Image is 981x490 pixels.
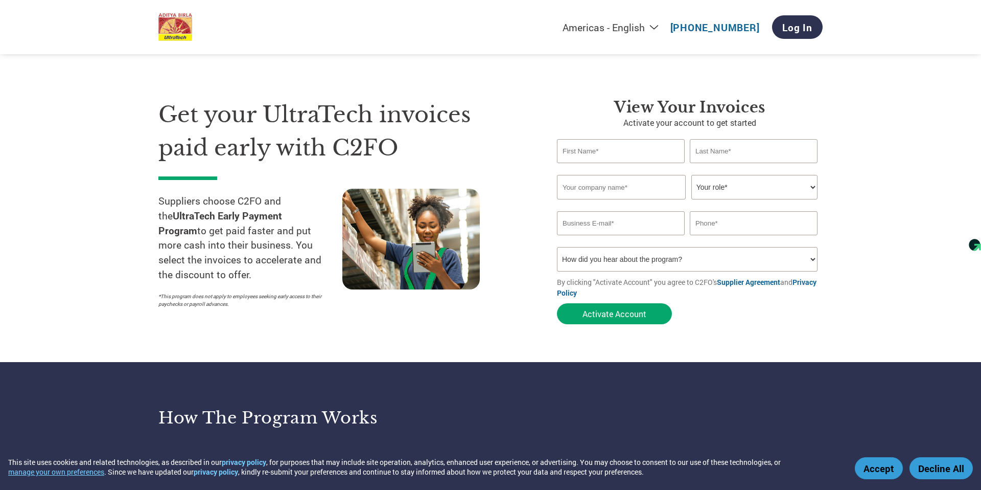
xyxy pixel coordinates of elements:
[194,467,238,477] a: privacy policy
[557,117,823,129] p: Activate your account to get started
[690,211,818,235] input: Phone*
[179,448,434,461] h4: Sign up for free
[158,209,282,237] strong: UltraTech Early Payment Program
[342,189,480,289] img: supply chain worker
[158,98,526,164] h1: Get your UltraTech invoices paid early with C2FO
[8,457,840,477] div: This site uses cookies and related technologies, as described in our , for purposes that may incl...
[8,467,104,477] button: manage your own preferences
[690,164,818,171] div: Invalid last name or last name is too long
[158,408,478,428] h3: How the program works
[855,457,903,479] button: Accept
[557,164,685,171] div: Invalid first name or first name is too long
[670,21,760,34] a: [PHONE_NUMBER]
[557,175,686,199] input: Your company name*
[557,211,685,235] input: Invalid Email format
[690,236,818,243] div: Inavlid Phone Number
[557,303,672,324] button: Activate Account
[557,201,818,207] div: Invalid company name or company name is too long
[158,293,332,308] p: *This program does not apply to employees seeking early access to their paychecks or payroll adva...
[909,457,973,479] button: Decline All
[557,98,823,117] h3: View Your Invoices
[158,194,342,282] p: Suppliers choose C2FO and the to get paid faster and put more cash into their business. You selec...
[557,236,685,243] div: Inavlid Email Address
[772,15,823,39] a: Log In
[557,277,823,298] p: By clicking "Activate Account" you agree to C2FO's and
[158,13,192,41] img: UltraTech
[222,457,266,467] a: privacy policy
[691,175,818,199] select: Title/Role
[717,277,780,287] a: Supplier Agreement
[557,139,685,163] input: First Name*
[690,139,818,163] input: Last Name*
[557,277,816,298] a: Privacy Policy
